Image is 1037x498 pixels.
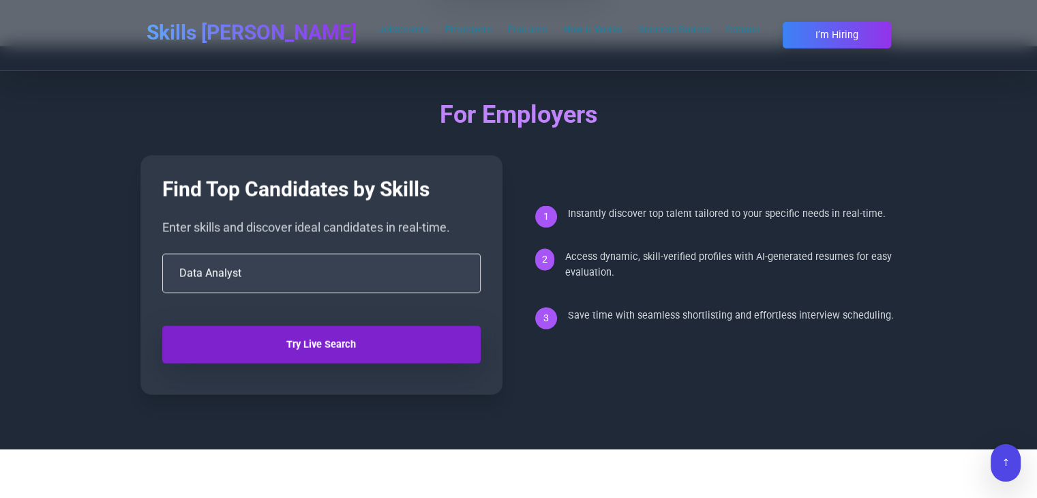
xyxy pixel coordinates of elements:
[147,20,357,45] h1: Skills [PERSON_NAME]
[162,218,481,237] p: Enter skills and discover ideal candidates in real-time.
[162,326,481,364] button: Try Live Search
[535,308,557,329] div: 3
[638,24,710,35] a: Success Stories
[726,24,761,35] a: Contact
[565,249,897,280] p: Access dynamic, skill-verified profiles with AI-generated resumes for easy evaluation.
[563,24,622,35] a: How it Works
[568,308,894,323] p: Save time with seamless shortlisting and effortless interview scheduling.
[991,444,1021,482] button: ↑
[783,22,891,48] button: I’m Hiring
[508,24,547,35] a: Features
[140,101,897,128] h3: For Employers
[378,24,429,35] a: Jobseekers
[162,254,481,293] input: e.g., Customer Relationship
[445,24,492,35] a: Employers
[568,206,886,222] p: Instantly discover top talent tailored to your specific needs in real-time.
[162,177,481,202] h4: Find Top Candidates by Skills
[535,249,554,271] div: 2
[535,206,557,228] div: 1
